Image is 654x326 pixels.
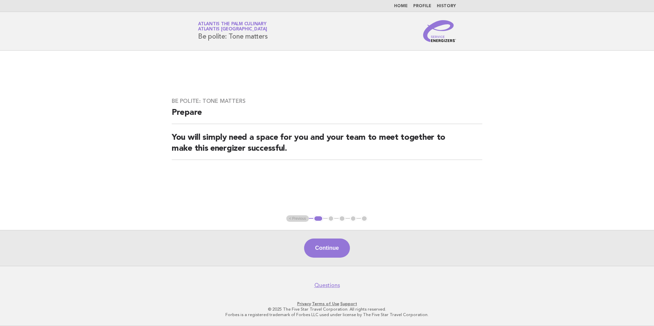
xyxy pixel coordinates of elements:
[198,22,267,31] a: Atlantis The Palm CulinaryAtlantis [GEOGRAPHIC_DATA]
[297,301,311,306] a: Privacy
[172,98,482,105] h3: Be polite: Tone matters
[312,301,339,306] a: Terms of Use
[118,301,536,307] p: · ·
[172,107,482,124] h2: Prepare
[413,4,431,8] a: Profile
[394,4,408,8] a: Home
[172,132,482,160] h2: You will simply need a space for you and your team to meet together to make this energizer succes...
[118,312,536,317] p: Forbes is a registered trademark of Forbes LLC used under license by The Five Star Travel Corpora...
[198,27,267,32] span: Atlantis [GEOGRAPHIC_DATA]
[118,307,536,312] p: © 2025 The Five Star Travel Corporation. All rights reserved.
[313,215,323,222] button: 1
[304,239,350,258] button: Continue
[437,4,456,8] a: History
[423,20,456,42] img: Service Energizers
[198,22,267,40] h1: Be polite: Tone matters
[340,301,357,306] a: Support
[314,282,340,289] a: Questions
